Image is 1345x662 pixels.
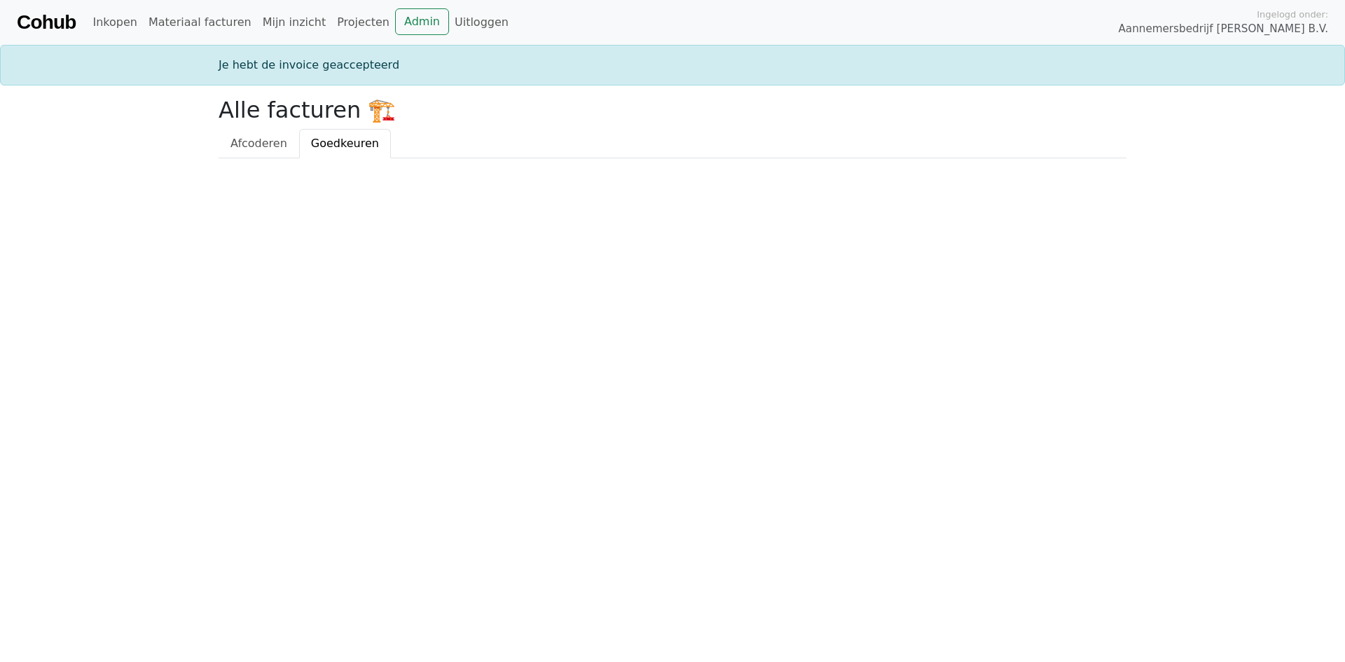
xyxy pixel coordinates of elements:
[219,129,299,158] a: Afcoderen
[143,8,257,36] a: Materiaal facturen
[331,8,395,36] a: Projecten
[1257,8,1328,21] span: Ingelogd onder:
[311,137,379,150] span: Goedkeuren
[299,129,391,158] a: Goedkeuren
[17,6,76,39] a: Cohub
[449,8,514,36] a: Uitloggen
[87,8,142,36] a: Inkopen
[210,57,1135,74] div: Je hebt de invoice geaccepteerd
[1118,21,1328,37] span: Aannemersbedrijf [PERSON_NAME] B.V.
[230,137,287,150] span: Afcoderen
[395,8,449,35] a: Admin
[219,97,1126,123] h2: Alle facturen 🏗️
[257,8,332,36] a: Mijn inzicht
